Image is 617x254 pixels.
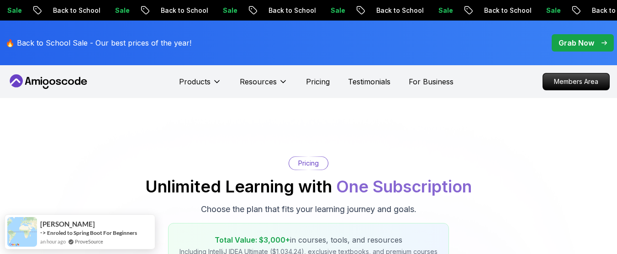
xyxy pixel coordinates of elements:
[368,6,430,15] p: Back to School
[7,217,37,247] img: provesource social proof notification image
[240,76,288,94] button: Resources
[153,6,215,15] p: Back to School
[45,6,107,15] p: Back to School
[430,6,459,15] p: Sale
[306,76,330,87] a: Pricing
[47,229,137,236] a: Enroled to Spring Boot For Beginners
[179,234,438,245] p: in courses, tools, and resources
[75,238,103,245] a: ProveSource
[107,6,136,15] p: Sale
[336,176,472,197] span: One Subscription
[145,177,472,196] h2: Unlimited Learning with
[240,76,277,87] p: Resources
[179,76,211,87] p: Products
[179,76,221,94] button: Products
[5,37,191,48] p: 🔥 Back to School Sale - Our best prices of the year!
[40,229,46,236] span: ->
[201,203,417,216] p: Choose the plan that fits your learning journey and goals.
[476,6,538,15] p: Back to School
[40,220,95,228] span: [PERSON_NAME]
[543,73,610,90] a: Members Area
[409,76,454,87] a: For Business
[260,6,322,15] p: Back to School
[40,238,66,245] span: an hour ago
[298,159,319,168] p: Pricing
[543,73,609,90] p: Members Area
[348,76,390,87] a: Testimonials
[215,235,290,244] span: Total Value: $3,000+
[215,6,244,15] p: Sale
[559,37,594,48] p: Grab Now
[322,6,352,15] p: Sale
[538,6,567,15] p: Sale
